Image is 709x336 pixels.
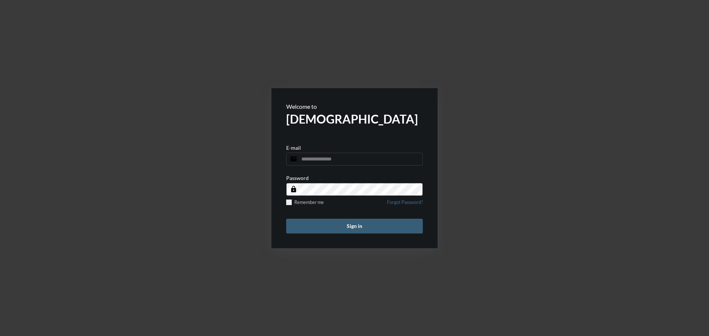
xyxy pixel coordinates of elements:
[286,112,423,126] h2: [DEMOGRAPHIC_DATA]
[286,175,309,181] p: Password
[286,219,423,233] button: Sign in
[286,145,301,151] p: E-mail
[387,200,423,209] a: Forgot Password?
[286,200,324,205] label: Remember me
[286,103,423,110] p: Welcome to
